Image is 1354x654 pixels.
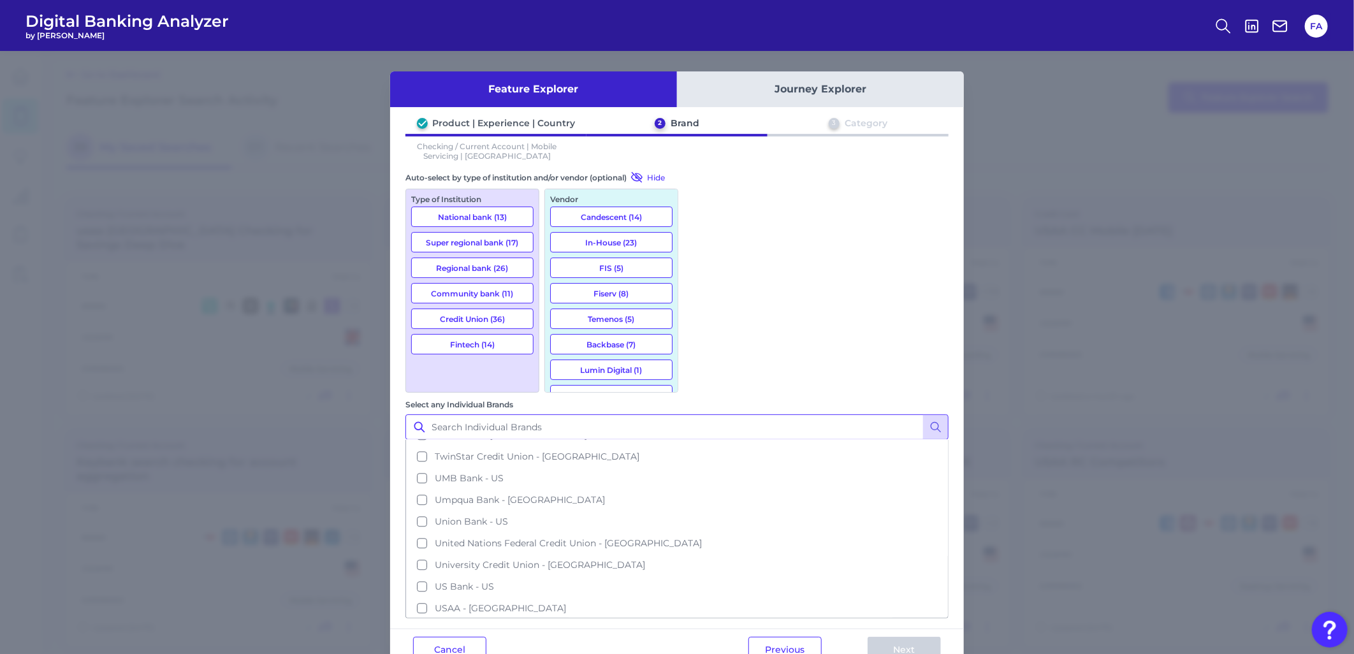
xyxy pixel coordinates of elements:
[435,494,605,505] span: Umpqua Bank - [GEOGRAPHIC_DATA]
[550,385,673,405] button: Q2eBanking (10)
[433,117,576,129] div: Product | Experience | Country
[435,472,504,484] span: UMB Bank - US
[411,207,534,227] button: National bank (13)
[407,446,947,467] button: TwinStar Credit Union - [GEOGRAPHIC_DATA]
[411,283,534,303] button: Community bank (11)
[845,117,887,129] div: Category
[25,11,229,31] span: Digital Banking Analyzer
[627,171,665,184] button: Hide
[407,511,947,532] button: Union Bank - US
[1305,15,1328,38] button: FA
[829,118,840,129] div: 3
[407,467,947,489] button: UMB Bank - US
[407,489,947,511] button: Umpqua Bank - [GEOGRAPHIC_DATA]
[550,194,673,204] div: Vendor
[655,118,666,129] div: 2
[550,360,673,380] button: Lumin Digital (1)
[550,232,673,252] button: In-House (23)
[550,258,673,278] button: FIS (5)
[550,283,673,303] button: Fiserv (8)
[677,71,964,107] button: Journey Explorer
[405,400,513,409] label: Select any Individual Brands
[435,451,639,462] span: TwinStar Credit Union - [GEOGRAPHIC_DATA]
[407,597,947,619] button: USAA - [GEOGRAPHIC_DATA]
[435,581,494,592] span: US Bank - US
[25,31,229,40] span: by [PERSON_NAME]
[435,602,566,614] span: USAA - [GEOGRAPHIC_DATA]
[407,576,947,597] button: US Bank - US
[411,194,534,204] div: Type of Institution
[1312,612,1348,648] button: Open Resource Center
[435,537,702,549] span: United Nations Federal Credit Union - [GEOGRAPHIC_DATA]
[405,171,678,184] div: Auto-select by type of institution and/or vendor (optional)
[435,559,645,570] span: University Credit Union - [GEOGRAPHIC_DATA]
[407,532,947,554] button: United Nations Federal Credit Union - [GEOGRAPHIC_DATA]
[550,334,673,354] button: Backbase (7)
[390,71,677,107] button: Feature Explorer
[405,414,949,440] input: Search Individual Brands
[411,334,534,354] button: Fintech (14)
[411,258,534,278] button: Regional bank (26)
[550,309,673,329] button: Temenos (5)
[550,207,673,227] button: Candescent (14)
[411,309,534,329] button: Credit Union (36)
[435,516,508,527] span: Union Bank - US
[411,232,534,252] button: Super regional bank (17)
[671,117,699,129] div: Brand
[407,554,947,576] button: University Credit Union - [GEOGRAPHIC_DATA]
[405,142,569,161] p: Checking / Current Account | Mobile Servicing | [GEOGRAPHIC_DATA]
